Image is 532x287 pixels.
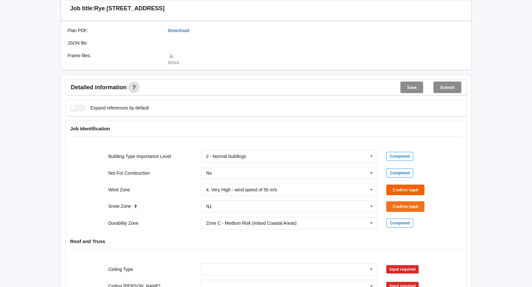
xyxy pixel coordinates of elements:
[108,221,138,226] label: Durability Zone
[108,154,171,159] label: Building Type Importance Level
[386,185,424,195] button: Confirm input
[63,52,164,66] div: Frame files :
[168,28,189,33] a: Download
[206,221,297,225] div: Zone C - Medium Risk (Inland Coastal Areas)
[386,219,413,228] div: Completed
[386,169,413,178] div: Completed
[108,267,133,272] label: Ceiling Type
[386,152,413,161] div: Completed
[108,187,130,192] label: Wind Zone
[386,265,419,274] div: Input required
[63,27,164,34] div: Plan PDF :
[94,5,165,12] h3: Rye [STREET_ADDRESS]
[206,204,212,209] div: N1
[108,170,150,176] label: Not For Construction
[70,5,94,12] h3: Job title:
[108,204,132,209] label: Snow Zone
[70,126,462,132] h4: Job Identification
[386,201,424,212] button: Confirm input
[168,53,179,65] a: Mitek
[63,40,164,46] div: JSON file :
[70,238,462,244] h4: Roof and Truss
[206,187,277,192] div: 4. Very High - wind speed of 50 m/s
[71,84,127,90] span: Detailed information
[206,154,246,159] div: 2 - Normal buildings
[206,171,212,175] div: No
[70,105,149,111] label: Expand references by default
